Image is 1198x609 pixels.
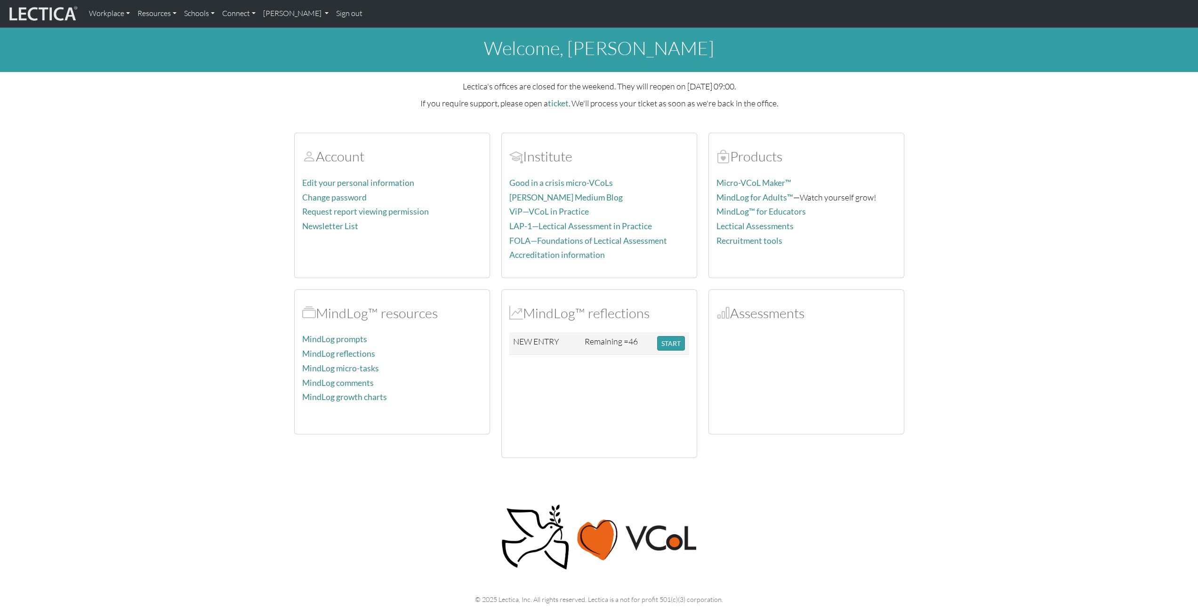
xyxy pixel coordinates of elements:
a: FOLA—Foundations of Lectical Assessment [509,236,667,246]
a: Resources [134,4,180,24]
a: MindLog for Adults™ [716,192,793,202]
a: Schools [180,4,218,24]
a: Edit your personal information [302,178,414,188]
a: ticket [548,98,569,108]
button: START [657,336,685,351]
a: Connect [218,4,259,24]
a: Micro-VCoL Maker™ [716,178,791,188]
p: —Watch yourself grow! [716,191,896,204]
a: Change password [302,192,367,202]
a: [PERSON_NAME] Medium Blog [509,192,623,202]
img: Peace, love, VCoL [498,503,700,571]
a: Newsletter List [302,221,358,231]
a: Request report viewing permission [302,207,429,216]
h2: Account [302,148,482,165]
a: Workplace [85,4,134,24]
td: Remaining = [581,332,653,355]
img: lecticalive [7,5,78,23]
h2: Products [716,148,896,165]
a: Sign out [332,4,366,24]
span: Products [716,148,730,165]
td: NEW ENTRY [509,332,581,355]
a: MindLog™ for Educators [716,207,806,216]
h2: Institute [509,148,689,165]
span: 46 [628,336,638,346]
span: Account [302,148,316,165]
a: MindLog comments [302,378,374,388]
h2: MindLog™ resources [302,305,482,321]
p: Lectica's offices are closed for the weekend. They will reopen on [DATE] 09:00. [294,80,904,93]
a: [PERSON_NAME] [259,4,332,24]
a: ViP—VCoL in Practice [509,207,589,216]
a: MindLog micro-tasks [302,363,379,373]
a: Accreditation information [509,250,605,260]
h2: MindLog™ reflections [509,305,689,321]
a: Lectical Assessments [716,221,794,231]
span: Account [509,148,523,165]
p: If you require support, please open a . We'll process your ticket as soon as we're back in the of... [294,96,904,110]
a: MindLog growth charts [302,392,387,402]
h2: Assessments [716,305,896,321]
p: © 2025 Lectica, Inc. All rights reserved. Lectica is a not for profit 501(c)(3) corporation. [294,594,904,605]
a: LAP-1—Lectical Assessment in Practice [509,221,652,231]
a: MindLog prompts [302,334,367,344]
span: MindLog™ resources [302,304,316,321]
span: MindLog [509,304,523,321]
a: Good in a crisis micro-VCoLs [509,178,613,188]
span: Assessments [716,304,730,321]
a: Recruitment tools [716,236,782,246]
a: MindLog reflections [302,349,375,359]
